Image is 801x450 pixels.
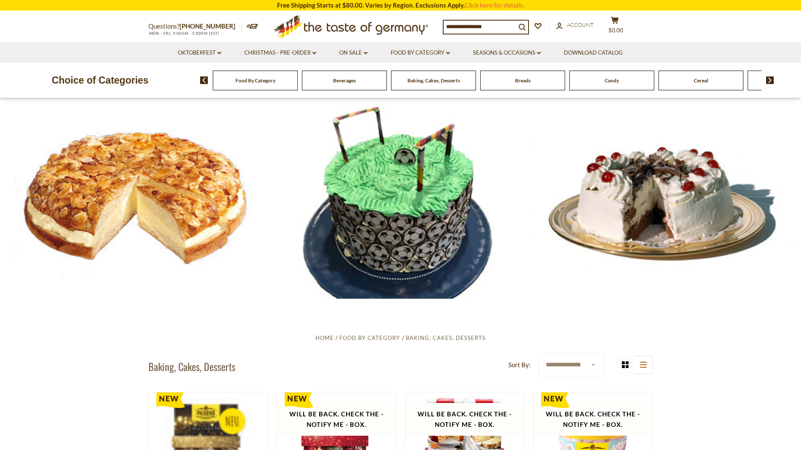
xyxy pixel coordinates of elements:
[515,77,531,84] a: Breads
[694,77,708,84] a: Cereal
[766,76,774,84] img: next arrow
[406,334,486,341] a: Baking, Cakes, Desserts
[333,77,356,84] a: Beverages
[603,16,628,37] button: $0.00
[339,48,367,58] a: On Sale
[178,48,221,58] a: Oktoberfest
[339,334,400,341] a: Food By Category
[148,31,220,36] span: MON - FRI, 9:00AM - 5:00PM (EST)
[391,48,450,58] a: Food By Category
[564,48,623,58] a: Download Catalog
[556,21,594,30] a: Account
[508,360,531,370] label: Sort By:
[200,76,208,84] img: previous arrow
[148,360,235,373] h1: Baking, Cakes, Desserts
[567,21,594,28] span: Account
[608,27,623,34] span: $0.00
[180,22,235,30] a: [PHONE_NUMBER]
[473,48,541,58] a: Seasons & Occasions
[315,334,334,341] a: Home
[244,48,316,58] a: Christmas - PRE-ORDER
[148,21,242,32] p: Questions?
[465,1,524,9] a: Click here for details.
[235,77,275,84] a: Food By Category
[407,77,460,84] a: Baking, Cakes, Desserts
[605,77,619,84] a: Candy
